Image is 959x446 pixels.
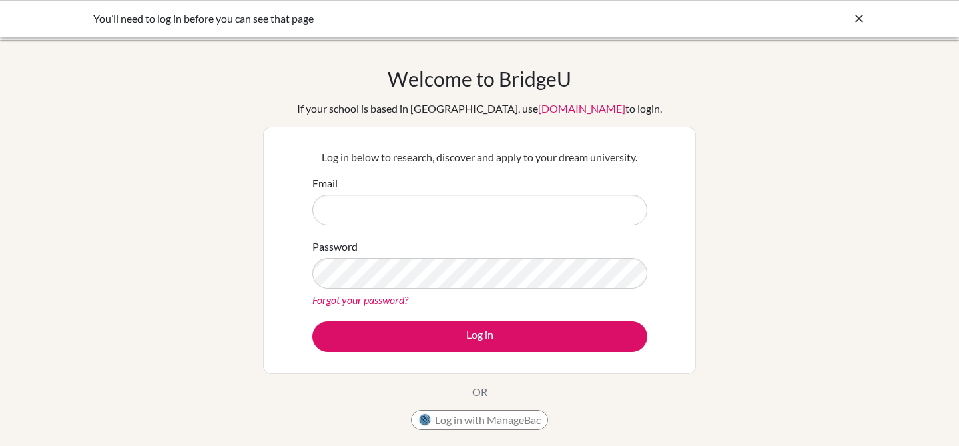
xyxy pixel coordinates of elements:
label: Password [312,239,358,255]
p: OR [472,384,487,400]
button: Log in with ManageBac [411,410,548,430]
p: Log in below to research, discover and apply to your dream university. [312,149,647,165]
h1: Welcome to BridgeU [388,67,571,91]
div: You’ll need to log in before you can see that page [93,11,666,27]
label: Email [312,175,338,191]
a: [DOMAIN_NAME] [538,102,625,115]
a: Forgot your password? [312,293,408,306]
div: If your school is based in [GEOGRAPHIC_DATA], use to login. [297,101,662,117]
button: Log in [312,321,647,352]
